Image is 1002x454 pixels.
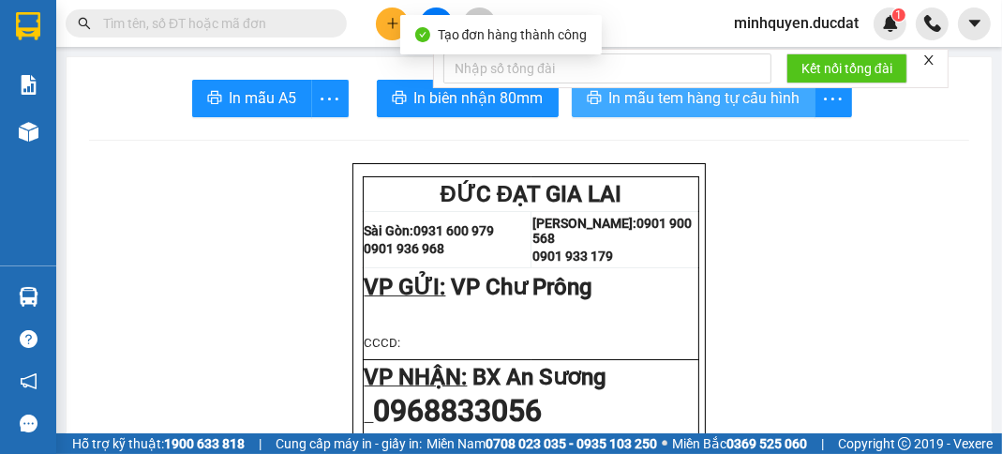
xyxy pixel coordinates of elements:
[164,436,245,451] strong: 1900 633 818
[815,87,851,111] span: more
[572,80,815,117] button: printerIn mẫu tem hàng tự cấu hình
[609,86,800,110] span: In mẫu tem hàng tự cấu hình
[12,62,68,80] strong: Sài Gòn:
[311,80,349,117] button: more
[16,12,40,40] img: logo-vxr
[20,330,37,348] span: question-circle
[463,8,496,40] button: aim
[72,433,245,454] span: Hỗ trợ kỹ thuật:
[821,433,824,454] span: |
[895,8,902,22] span: 1
[99,123,241,149] span: VP Chư Prông
[672,433,807,454] span: Miền Bắc
[966,15,983,32] span: caret-down
[192,80,312,117] button: printerIn mẫu A5
[167,53,318,88] strong: 0901 900 568
[532,216,692,246] strong: 0901 900 568
[19,287,38,307] img: warehouse-icon
[414,223,495,238] strong: 0931 600 979
[12,123,94,149] span: VP GỬI:
[662,440,667,447] span: ⚪️
[815,80,852,117] button: more
[365,432,401,446] span: CCCD:
[443,53,771,83] input: Nhập số tổng đài
[726,436,807,451] strong: 0369 525 060
[587,90,602,108] span: printer
[922,53,935,67] span: close
[167,91,259,109] strong: 0901 933 179
[414,86,544,110] span: In biên nhận 80mm
[365,336,401,350] span: CCCD:
[801,58,892,79] span: Kết nối tổng đài
[532,216,636,231] strong: [PERSON_NAME]:
[386,17,399,30] span: plus
[441,181,622,207] span: ĐỨC ĐẠT GIA LAI
[80,18,262,44] span: ĐỨC ĐẠT GIA LAI
[20,415,37,432] span: message
[892,8,905,22] sup: 1
[68,62,160,80] strong: 0931 600 979
[103,13,324,34] input: Tìm tên, số ĐT hoặc mã đơn
[532,249,613,264] strong: 0901 933 179
[719,11,874,35] span: minhquyen.ducdat
[452,274,593,300] span: VP Chư Prông
[426,433,657,454] span: Miền Nam
[20,372,37,390] span: notification
[12,83,104,100] strong: 0901 936 968
[374,393,543,429] span: 0968833056
[312,87,348,111] span: more
[365,241,445,256] strong: 0901 936 968
[415,27,430,42] span: check-circle
[392,90,407,108] span: printer
[420,8,453,40] button: file-add
[365,274,446,300] span: VP GỬI:
[377,80,559,117] button: printerIn biên nhận 80mm
[473,364,607,390] span: BX An Sương
[365,364,468,390] span: VP NHẬN:
[167,53,284,70] strong: [PERSON_NAME]:
[19,122,38,142] img: warehouse-icon
[882,15,899,32] img: icon-new-feature
[78,17,91,30] span: search
[276,433,422,454] span: Cung cấp máy in - giấy in:
[19,75,38,95] img: solution-icon
[230,86,297,110] span: In mẫu A5
[898,437,911,450] span: copyright
[376,8,409,40] button: plus
[786,53,907,83] button: Kết nối tổng đài
[207,90,222,108] span: printer
[438,27,588,42] span: Tạo đơn hàng thành công
[486,436,657,451] strong: 0708 023 035 - 0935 103 250
[365,223,414,238] strong: Sài Gòn:
[924,15,941,32] img: phone-icon
[259,433,262,454] span: |
[958,8,991,40] button: caret-down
